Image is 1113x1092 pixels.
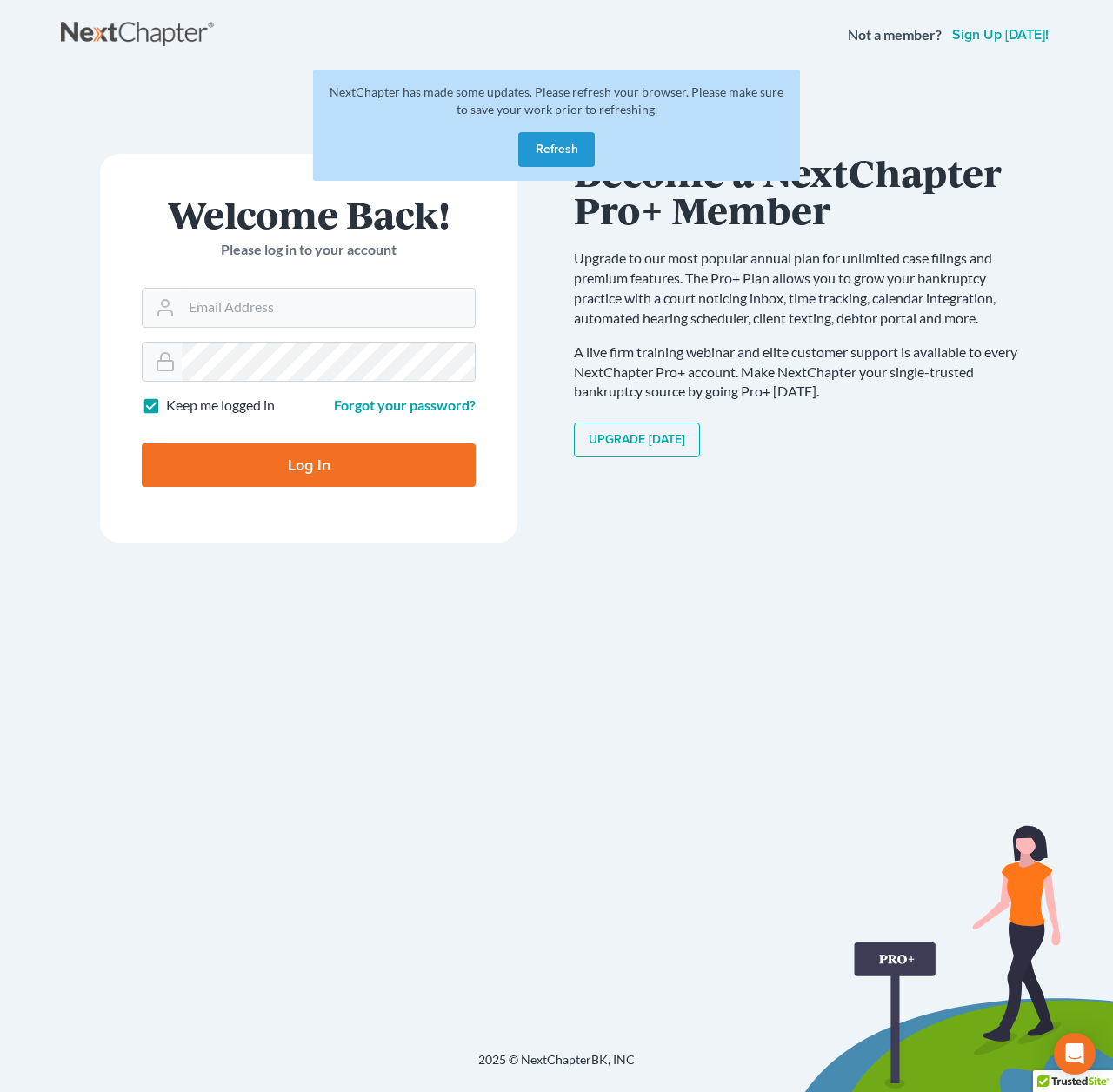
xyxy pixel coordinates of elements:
button: Refresh [518,132,595,167]
h1: Welcome Back! [142,196,476,233]
p: Upgrade to our most popular annual plan for unlimited case filings and premium features. The Pro+... [574,249,1035,328]
a: Forgot your password? [334,396,476,413]
input: Email Address [182,289,475,327]
h1: Become a NextChapter Pro+ Member [574,154,1035,228]
div: 2025 © NextChapterBK, INC [61,1051,1052,1082]
span: NextChapter has made some updates. Please refresh your browser. Please make sure to save your wor... [330,84,783,117]
input: Log In [142,443,476,487]
p: Please log in to your account [142,240,476,260]
p: A live firm training webinar and elite customer support is available to every NextChapter Pro+ ac... [574,343,1035,403]
strong: Not a member? [848,25,942,45]
div: Open Intercom Messenger [1054,1033,1096,1075]
a: Sign up [DATE]! [949,28,1052,42]
a: Upgrade [DATE] [574,423,700,457]
label: Keep me logged in [166,396,275,416]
